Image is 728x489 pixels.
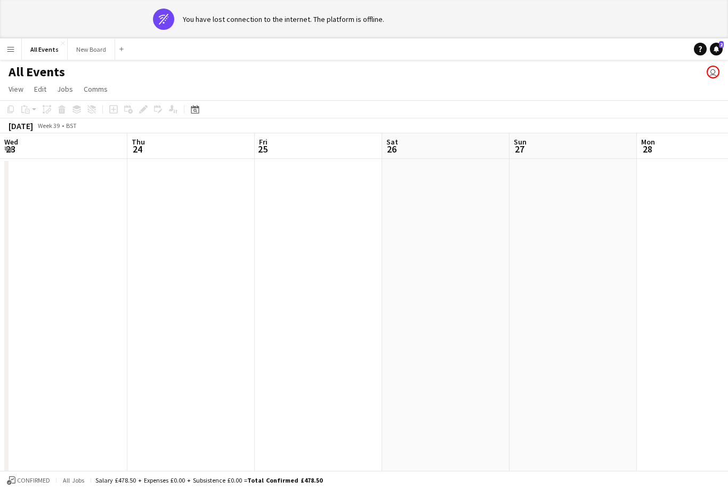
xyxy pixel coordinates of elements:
span: Week 39 [35,122,62,130]
span: Wed [4,137,18,147]
span: Confirmed [17,477,50,484]
span: 26 [385,143,398,155]
a: Jobs [53,82,77,96]
a: 2 [710,43,723,55]
app-user-avatar: Sarah Chapman [707,66,719,78]
span: 24 [130,143,145,155]
span: Thu [132,137,145,147]
span: 2 [719,41,724,48]
div: BST [66,122,77,130]
h1: All Events [9,64,65,80]
button: All Events [22,39,68,60]
span: View [9,84,23,94]
span: Sat [386,137,398,147]
span: All jobs [61,476,86,484]
span: Fri [259,137,268,147]
span: 28 [640,143,655,155]
div: [DATE] [9,121,33,131]
button: Confirmed [5,475,52,486]
span: Jobs [57,84,73,94]
span: 25 [257,143,268,155]
button: New Board [68,39,115,60]
span: Mon [641,137,655,147]
span: Edit [34,84,46,94]
a: View [4,82,28,96]
span: Comms [84,84,108,94]
span: Total Confirmed £478.50 [247,476,322,484]
div: Salary £478.50 + Expenses £0.00 + Subsistence £0.00 = [95,476,322,484]
span: 27 [512,143,527,155]
a: Comms [79,82,112,96]
a: Edit [30,82,51,96]
span: 23 [3,143,18,155]
span: Sun [514,137,527,147]
div: You have lost connection to the internet. The platform is offline. [183,14,384,24]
